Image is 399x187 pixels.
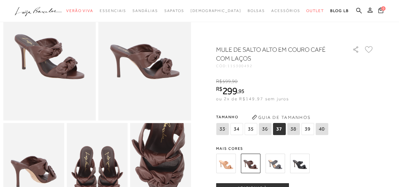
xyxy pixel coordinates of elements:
[191,5,241,17] a: noSubCategoriesText
[315,123,328,135] span: 40
[191,9,241,13] span: [DEMOGRAPHIC_DATA]
[249,112,313,122] button: Guia de Tamanhos
[306,5,324,17] a: categoryNavScreenReaderText
[231,79,238,84] i: ,
[271,9,300,13] span: Acessórios
[376,7,385,15] button: 0
[244,123,257,135] span: 35
[100,9,126,13] span: Essenciais
[216,86,222,92] i: R$
[100,5,126,17] a: categoryNavScreenReaderText
[381,6,385,11] span: 0
[132,9,158,13] span: Sandálias
[290,154,309,173] img: MULE DE SALTO ALTO EM COURO PRETO COM LAÇOS
[238,88,244,94] span: 95
[216,147,374,150] span: Mais cores
[247,9,265,13] span: Bolsas
[271,5,300,17] a: categoryNavScreenReaderText
[164,9,184,13] span: Sapatos
[237,88,244,94] i: ,
[216,96,289,101] span: ou 2x de R$149,97 sem juros
[216,45,334,63] h1: MULE DE SALTO ALTO EM COURO CAFÉ COM LAÇOS
[301,123,314,135] span: 39
[247,5,265,17] a: categoryNavScreenReaderText
[259,123,271,135] span: 36
[330,5,349,17] a: BLOG LB
[216,154,236,173] img: MULE DE SALTO ALTO EM COURO BEGE COM LAÇOS
[132,5,158,17] a: categoryNavScreenReaderText
[164,5,184,17] a: categoryNavScreenReaderText
[287,123,300,135] span: 38
[265,154,285,173] img: MULE DE SALTO ALTO EM COURO CINZA STORM COM LAÇOS
[330,9,349,13] span: BLOG LB
[230,123,243,135] span: 34
[241,154,260,173] img: MULE DE SALTO ALTO EM COURO CAFÉ COM LAÇOS
[66,9,93,13] span: Verão Viva
[227,64,253,68] span: 115300492
[222,79,231,84] span: 599
[66,5,93,17] a: categoryNavScreenReaderText
[273,123,285,135] span: 37
[222,85,237,96] span: 299
[216,123,229,135] span: 33
[306,9,324,13] span: Outlet
[216,112,330,122] span: Tamanho
[216,79,222,84] i: R$
[232,79,238,84] span: 90
[216,64,342,68] div: CÓD:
